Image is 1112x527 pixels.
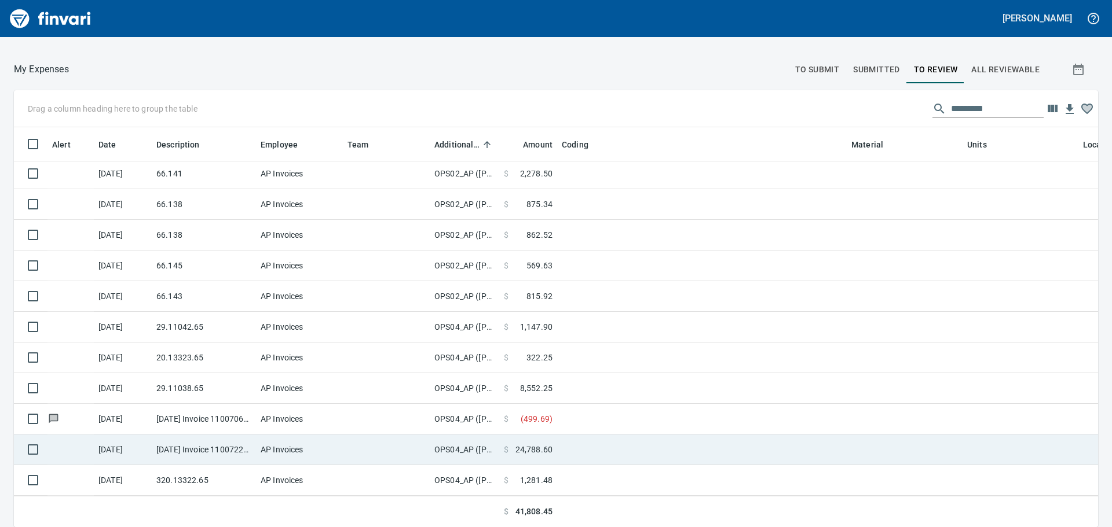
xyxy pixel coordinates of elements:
[1078,100,1096,117] button: Column choices favorited. Click to reset to default
[94,465,152,496] td: [DATE]
[261,138,298,152] span: Employee
[853,62,900,77] span: Submitted
[504,444,509,455] span: $
[152,465,256,496] td: 320.13322.65
[971,62,1040,77] span: All Reviewable
[348,138,369,152] span: Team
[94,220,152,250] td: [DATE]
[94,373,152,404] td: [DATE]
[94,404,152,434] td: [DATE]
[523,138,553,152] span: Amount
[504,168,509,179] span: $
[504,321,509,333] span: $
[261,138,313,152] span: Employee
[520,168,553,179] span: 2,278.50
[504,382,509,394] span: $
[98,138,131,152] span: Date
[14,62,69,76] nav: breadcrumb
[430,220,499,250] td: OPS02_AP ([PERSON_NAME], [PERSON_NAME], [PERSON_NAME], [PERSON_NAME])
[256,373,343,404] td: AP Invoices
[521,413,553,425] span: ( 499.69 )
[504,290,509,302] span: $
[152,281,256,312] td: 66.143
[152,159,256,189] td: 66.141
[1061,101,1078,118] button: Download table
[914,62,958,77] span: To Review
[504,413,509,425] span: $
[515,505,553,517] span: 41,808.45
[520,382,553,394] span: 8,552.25
[430,281,499,312] td: OPS02_AP ([PERSON_NAME], [PERSON_NAME], [PERSON_NAME], [PERSON_NAME])
[430,342,499,373] td: OPS04_AP ([PERSON_NAME], [PERSON_NAME], [PERSON_NAME], [PERSON_NAME], [PERSON_NAME])
[1061,56,1098,83] button: Show transactions within a particular date range
[1003,12,1072,24] h5: [PERSON_NAME]
[851,138,898,152] span: Material
[94,281,152,312] td: [DATE]
[508,138,553,152] span: Amount
[430,465,499,496] td: OPS04_AP ([PERSON_NAME], [PERSON_NAME], [PERSON_NAME], [PERSON_NAME], [PERSON_NAME])
[94,312,152,342] td: [DATE]
[526,260,553,271] span: 569.63
[152,220,256,250] td: 66.138
[98,138,116,152] span: Date
[504,352,509,363] span: $
[152,434,256,465] td: [DATE] Invoice 11007224 from Cessco Inc (1-10167)
[504,260,509,271] span: $
[526,290,553,302] span: 815.92
[152,373,256,404] td: 29.11038.65
[52,138,71,152] span: Alert
[1000,9,1075,27] button: [PERSON_NAME]
[562,138,603,152] span: Coding
[434,138,480,152] span: Additional Reviewer
[152,404,256,434] td: [DATE] Invoice 11007060 from Cessco Inc (1-10167)
[256,220,343,250] td: AP Invoices
[152,189,256,220] td: 66.138
[526,352,553,363] span: 322.25
[430,250,499,281] td: OPS02_AP ([PERSON_NAME], [PERSON_NAME], [PERSON_NAME], [PERSON_NAME])
[430,404,499,434] td: OPS04_AP ([PERSON_NAME], [PERSON_NAME], [PERSON_NAME], [PERSON_NAME], [PERSON_NAME])
[520,474,553,486] span: 1,281.48
[795,62,840,77] span: To Submit
[47,415,60,422] span: Has messages
[94,189,152,220] td: [DATE]
[94,342,152,373] td: [DATE]
[504,198,509,210] span: $
[256,159,343,189] td: AP Invoices
[94,434,152,465] td: [DATE]
[94,250,152,281] td: [DATE]
[967,138,987,152] span: Units
[156,138,215,152] span: Description
[256,312,343,342] td: AP Invoices
[504,229,509,241] span: $
[7,5,94,32] img: Finvari
[562,138,588,152] span: Coding
[28,103,197,115] p: Drag a column heading here to group the table
[256,342,343,373] td: AP Invoices
[256,281,343,312] td: AP Invoices
[256,189,343,220] td: AP Invoices
[520,321,553,333] span: 1,147.90
[348,138,384,152] span: Team
[526,229,553,241] span: 862.52
[851,138,883,152] span: Material
[256,434,343,465] td: AP Invoices
[256,404,343,434] td: AP Invoices
[156,138,200,152] span: Description
[256,250,343,281] td: AP Invoices
[94,159,152,189] td: [DATE]
[515,444,553,455] span: 24,788.60
[967,138,1002,152] span: Units
[1044,100,1061,117] button: Choose columns to display
[152,312,256,342] td: 29.11042.65
[430,373,499,404] td: OPS04_AP ([PERSON_NAME], [PERSON_NAME], [PERSON_NAME], [PERSON_NAME], [PERSON_NAME])
[430,159,499,189] td: OPS02_AP ([PERSON_NAME], [PERSON_NAME], [PERSON_NAME], [PERSON_NAME])
[430,434,499,465] td: OPS04_AP ([PERSON_NAME], [PERSON_NAME], [PERSON_NAME], [PERSON_NAME], [PERSON_NAME])
[526,198,553,210] span: 875.34
[256,465,343,496] td: AP Invoices
[14,62,69,76] p: My Expenses
[430,312,499,342] td: OPS04_AP ([PERSON_NAME], [PERSON_NAME], [PERSON_NAME], [PERSON_NAME], [PERSON_NAME])
[434,138,495,152] span: Additional Reviewer
[152,342,256,373] td: 20.13323.65
[52,138,86,152] span: Alert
